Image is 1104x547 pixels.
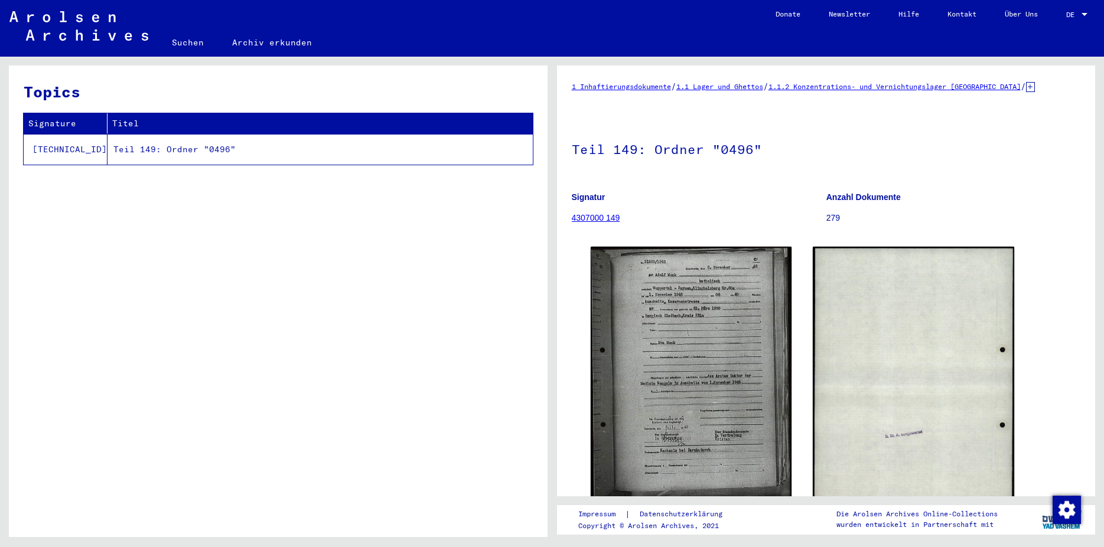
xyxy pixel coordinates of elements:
[572,192,605,202] b: Signatur
[826,192,901,202] b: Anzahl Dokumente
[24,113,108,134] th: Signature
[572,82,671,91] a: 1 Inhaftierungsdokumente
[826,212,1080,224] p: 279
[1040,505,1084,534] img: yv_logo.png
[676,82,763,91] a: 1.1 Lager und Ghettos
[768,82,1021,91] a: 1.1.2 Konzentrations- und Vernichtungslager [GEOGRAPHIC_DATA]
[578,508,625,520] a: Impressum
[218,28,326,57] a: Archiv erkunden
[1021,81,1026,91] span: /
[836,519,998,530] p: wurden entwickelt in Partnerschaft mit
[572,213,620,222] a: 4307000 149
[108,113,533,134] th: Titel
[630,508,737,520] a: Datenschutzerklärung
[158,28,218,57] a: Suchen
[591,247,792,526] img: 001.jpg
[24,80,532,103] h3: Topics
[572,122,1081,174] h1: Teil 149: Ordner "0496"
[9,11,148,41] img: Arolsen_neg.svg
[836,509,998,519] p: Die Arolsen Archives Online-Collections
[671,81,676,91] span: /
[1066,11,1079,19] span: DE
[24,134,108,165] td: [TECHNICAL_ID]
[578,508,737,520] div: |
[813,247,1014,529] img: 002.jpg
[763,81,768,91] span: /
[1053,496,1081,524] img: Zustimmung ändern
[578,520,737,531] p: Copyright © Arolsen Archives, 2021
[108,134,533,165] td: Teil 149: Ordner "0496"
